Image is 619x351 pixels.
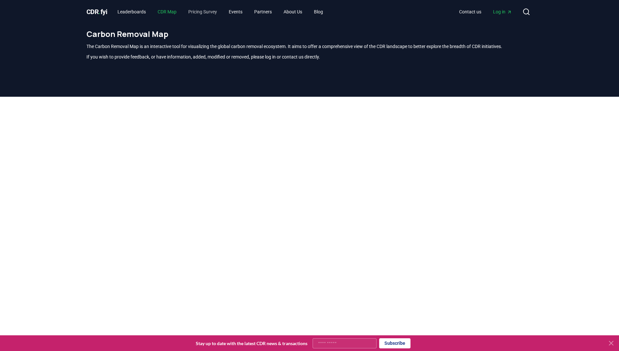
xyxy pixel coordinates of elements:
a: CDR.fyi [86,7,107,16]
a: Partners [249,6,277,18]
h1: Carbon Removal Map [86,29,533,39]
nav: Main [112,6,328,18]
a: About Us [278,6,307,18]
span: . [99,8,101,16]
a: Contact us [454,6,487,18]
a: Blog [309,6,328,18]
a: Pricing Survey [183,6,222,18]
a: Log in [488,6,517,18]
a: Leaderboards [112,6,151,18]
nav: Main [454,6,517,18]
span: Log in [493,8,512,15]
a: CDR Map [152,6,182,18]
a: Events [224,6,248,18]
span: CDR fyi [86,8,107,16]
p: If you wish to provide feedback, or have information, added, modified or removed, please log in o... [86,54,533,60]
p: The Carbon Removal Map is an interactive tool for visualizing the global carbon removal ecosystem... [86,43,533,50]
